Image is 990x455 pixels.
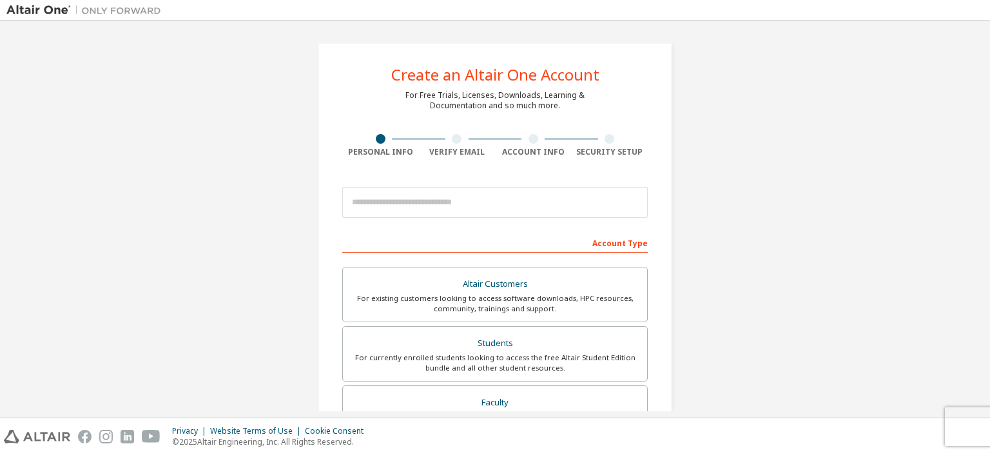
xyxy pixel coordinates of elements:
[351,353,639,373] div: For currently enrolled students looking to access the free Altair Student Edition bundle and all ...
[121,430,134,443] img: linkedin.svg
[419,147,496,157] div: Verify Email
[572,147,648,157] div: Security Setup
[78,430,92,443] img: facebook.svg
[342,147,419,157] div: Personal Info
[142,430,160,443] img: youtube.svg
[172,426,210,436] div: Privacy
[99,430,113,443] img: instagram.svg
[495,147,572,157] div: Account Info
[4,430,70,443] img: altair_logo.svg
[342,232,648,253] div: Account Type
[172,436,371,447] p: © 2025 Altair Engineering, Inc. All Rights Reserved.
[6,4,168,17] img: Altair One
[351,334,639,353] div: Students
[405,90,585,111] div: For Free Trials, Licenses, Downloads, Learning & Documentation and so much more.
[210,426,305,436] div: Website Terms of Use
[351,275,639,293] div: Altair Customers
[391,67,599,82] div: Create an Altair One Account
[351,293,639,314] div: For existing customers looking to access software downloads, HPC resources, community, trainings ...
[351,394,639,412] div: Faculty
[305,426,371,436] div: Cookie Consent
